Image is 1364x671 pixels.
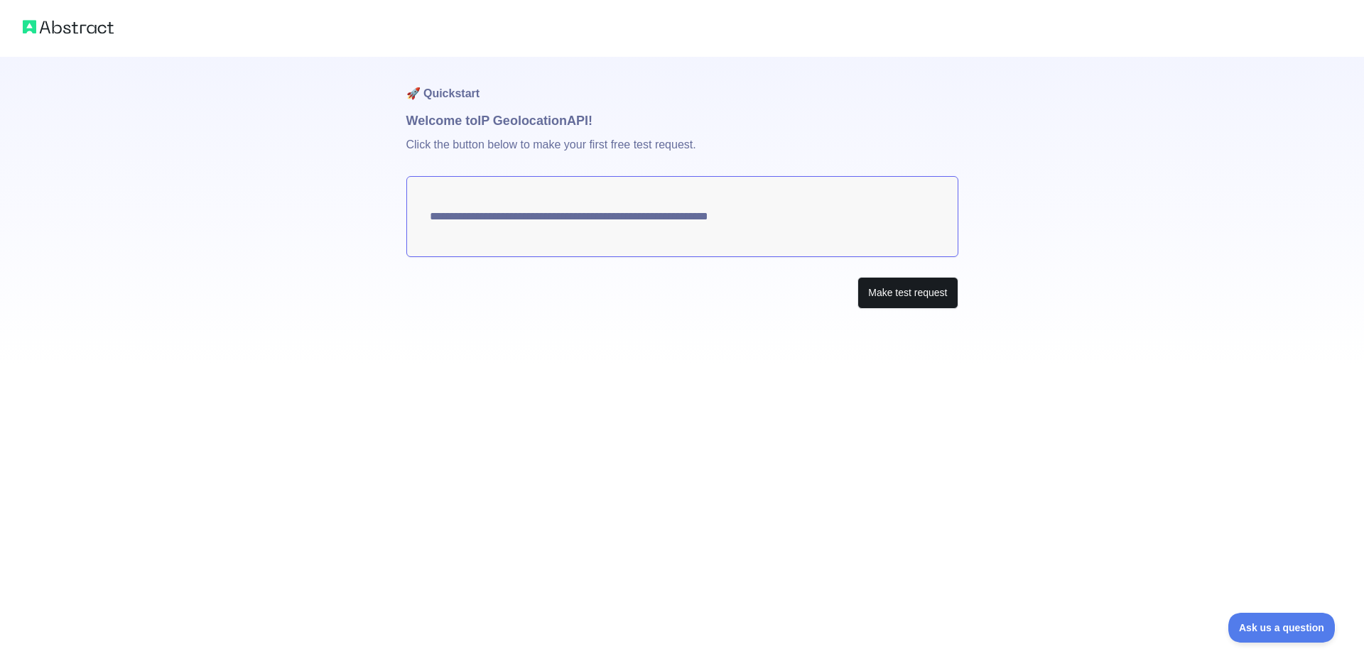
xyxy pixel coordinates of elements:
img: Abstract logo [23,17,114,37]
p: Click the button below to make your first free test request. [406,131,958,176]
h1: 🚀 Quickstart [406,57,958,111]
h1: Welcome to IP Geolocation API! [406,111,958,131]
iframe: Toggle Customer Support [1228,613,1336,643]
button: Make test request [857,277,958,309]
